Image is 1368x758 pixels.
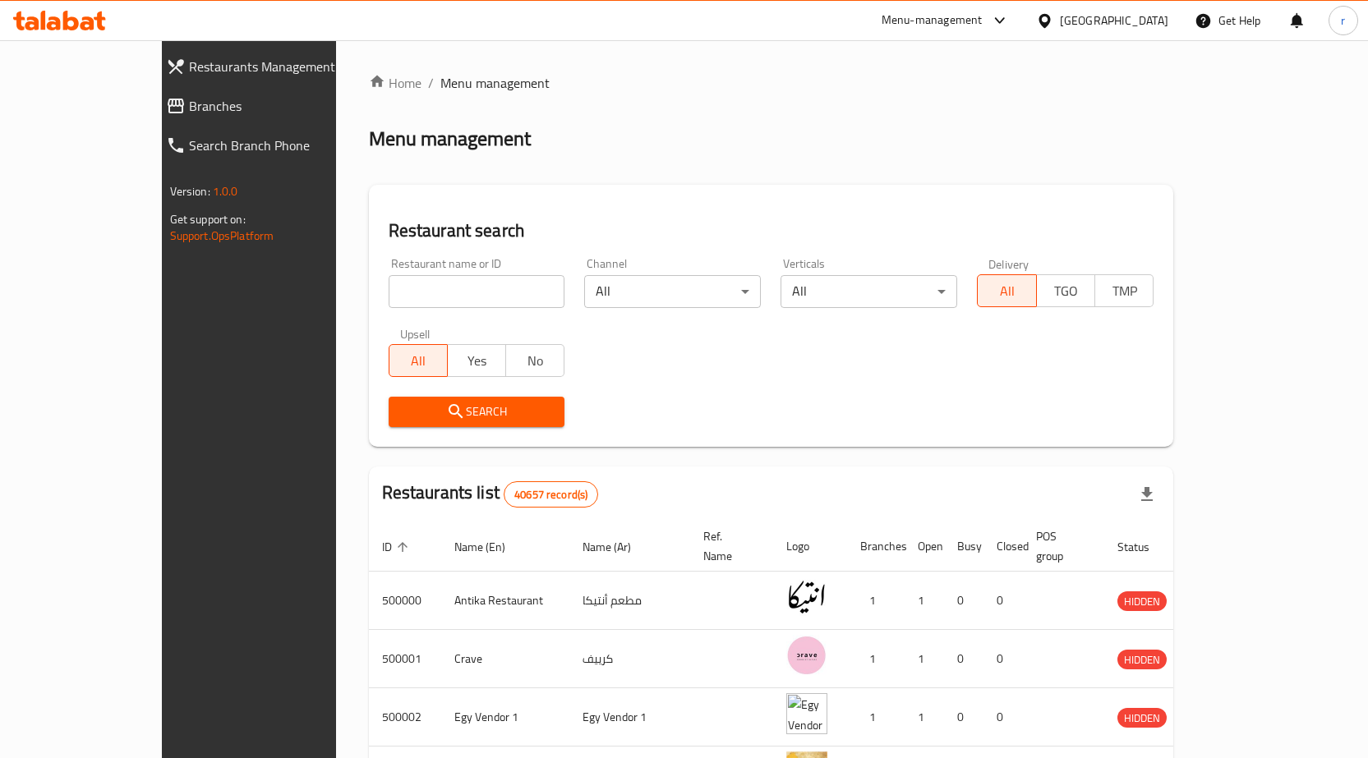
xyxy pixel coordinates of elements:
td: 1 [905,572,944,630]
td: 500001 [369,630,441,688]
th: Branches [847,521,905,572]
li: / [428,73,434,93]
div: All [584,275,761,308]
div: [GEOGRAPHIC_DATA] [1060,11,1168,30]
button: TGO [1036,274,1095,307]
span: All [984,279,1029,303]
td: مطعم أنتيكا [569,572,690,630]
td: 500000 [369,572,441,630]
td: Crave [441,630,569,688]
span: Get support on: [170,209,246,230]
span: ID [382,537,413,557]
a: Restaurants Management [153,47,390,86]
td: Egy Vendor 1 [569,688,690,747]
span: Name (En) [454,537,527,557]
a: Branches [153,86,390,126]
th: Closed [983,521,1023,572]
span: 40657 record(s) [504,487,597,503]
button: All [389,344,448,377]
button: Search [389,397,565,427]
label: Upsell [400,328,431,339]
span: Search [402,402,552,422]
div: Export file [1127,475,1167,514]
button: Yes [447,344,506,377]
button: All [977,274,1036,307]
span: Search Branch Phone [189,136,377,155]
div: Total records count [504,481,598,508]
div: HIDDEN [1117,650,1167,669]
span: Restaurants Management [189,57,377,76]
td: Antika Restaurant [441,572,569,630]
a: Support.OpsPlatform [170,225,274,246]
div: Menu-management [882,11,983,30]
span: r [1341,11,1345,30]
span: All [396,349,441,373]
label: Delivery [988,258,1029,269]
input: Search for restaurant name or ID.. [389,275,565,308]
td: 1 [905,630,944,688]
span: Branches [189,96,377,116]
th: Open [905,521,944,572]
td: 0 [944,688,983,747]
button: TMP [1094,274,1154,307]
span: HIDDEN [1117,592,1167,611]
span: 1.0.0 [213,181,238,202]
td: Egy Vendor 1 [441,688,569,747]
h2: Restaurants list [382,480,599,508]
td: 0 [983,688,1023,747]
td: 0 [983,630,1023,688]
nav: breadcrumb [369,73,1174,93]
span: HIDDEN [1117,709,1167,728]
th: Logo [773,521,847,572]
div: HIDDEN [1117,708,1167,728]
td: 0 [944,572,983,630]
img: Antika Restaurant [786,577,827,618]
span: Yes [454,349,500,373]
span: TGO [1043,279,1089,303]
a: Search Branch Phone [153,126,390,165]
span: Menu management [440,73,550,93]
td: 0 [983,572,1023,630]
td: 1 [905,688,944,747]
td: 500002 [369,688,441,747]
a: Home [369,73,421,93]
span: HIDDEN [1117,650,1167,669]
h2: Menu management [369,126,531,152]
td: كرييف [569,630,690,688]
span: Name (Ar) [583,537,652,557]
span: TMP [1102,279,1147,303]
h2: Restaurant search [389,218,1154,243]
span: No [513,349,558,373]
td: 1 [847,630,905,688]
span: Status [1117,537,1171,557]
img: Egy Vendor 1 [786,693,827,734]
span: Version: [170,181,210,202]
td: 1 [847,688,905,747]
div: All [781,275,957,308]
td: 0 [944,630,983,688]
td: 1 [847,572,905,630]
button: No [505,344,564,377]
img: Crave [786,635,827,676]
span: POS group [1036,526,1085,566]
span: Ref. Name [703,526,753,566]
th: Busy [944,521,983,572]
